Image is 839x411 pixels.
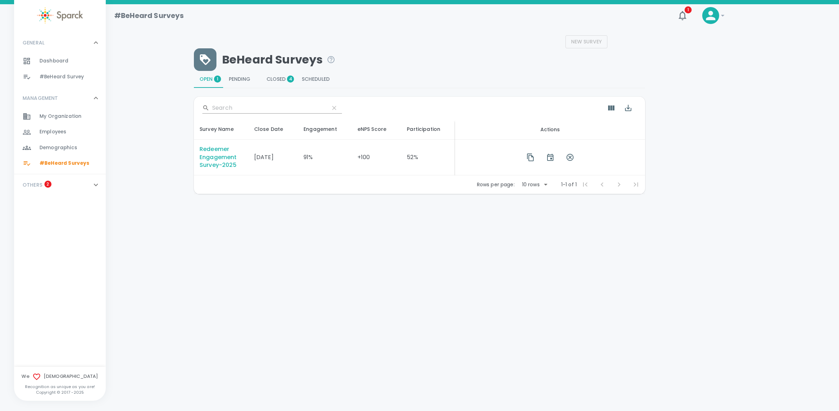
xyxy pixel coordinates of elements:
[302,76,335,83] span: Scheduled
[577,176,594,193] span: First Page
[14,124,106,140] a: Employees
[200,145,243,170] div: Redeemer Engagement Survey-2025
[357,125,396,133] div: eNPS Score
[620,99,637,116] button: Export
[14,373,106,381] span: We [DEMOGRAPHIC_DATA]
[14,109,106,174] div: MANAGEMENT
[685,6,692,13] span: 1
[14,384,106,389] p: Recognition as unique as you are!
[14,389,106,395] p: Copyright © 2017 - 2025
[407,125,449,133] span: % of Participant attend the survey
[14,7,106,24] a: Sparck logo
[14,69,106,85] a: #BeHeard Survey
[611,176,627,193] span: Next Page
[14,156,106,171] a: #BeHeard Surveys
[200,76,218,83] span: Open
[23,181,42,188] p: OTHERS
[674,7,691,24] button: 1
[327,55,335,64] svg: Manage BeHeard Surveys sertting for each survey in your organization
[200,125,243,133] div: Survey Name
[603,99,620,116] button: Show Columns
[214,75,221,83] span: 1
[14,53,106,87] div: GENERAL
[14,53,106,69] a: Dashboard
[44,181,51,188] span: 2
[39,144,77,151] span: Demographics
[561,181,577,188] p: 1-1 of 1
[352,140,402,176] td: +100
[202,104,209,111] svg: Search
[401,140,455,176] td: 52%
[39,73,84,80] span: #BeHeard Survey
[14,32,106,53] div: GENERAL
[14,87,106,109] div: MANAGEMENT
[39,160,89,167] span: #BeHeard Surveys
[254,125,293,133] div: Close Date
[304,125,346,133] div: Engagement
[267,76,290,83] span: Closed
[477,181,515,188] p: Rows per page:
[298,140,352,176] td: 91%
[594,176,611,193] span: Previous Page
[14,140,106,156] a: Demographics
[222,53,335,67] span: BeHeard Surveys
[37,7,83,24] img: Sparck logo
[254,125,293,133] span: Survey will close on
[39,128,66,135] span: Employees
[287,75,294,83] span: 4
[627,176,644,193] span: Last Page
[39,58,68,65] span: Dashboard
[249,140,298,176] td: [DATE]
[114,10,184,21] h1: #BeHeard Surveys
[357,125,396,133] span: Employee Net Promoter Score.
[23,39,44,46] p: GENERAL
[14,109,106,124] a: My Organization
[14,174,106,195] div: OTHERS2
[194,71,645,88] div: Rewards system
[39,113,81,120] span: My Organization
[520,181,541,188] div: 10 rows
[229,76,255,83] span: Pending
[407,125,449,133] div: Participation
[212,102,324,114] input: Search
[304,125,346,133] span: The extent to which employees feel passionate about their jobs, are committed to our organization...
[23,95,58,102] p: MANAGEMENT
